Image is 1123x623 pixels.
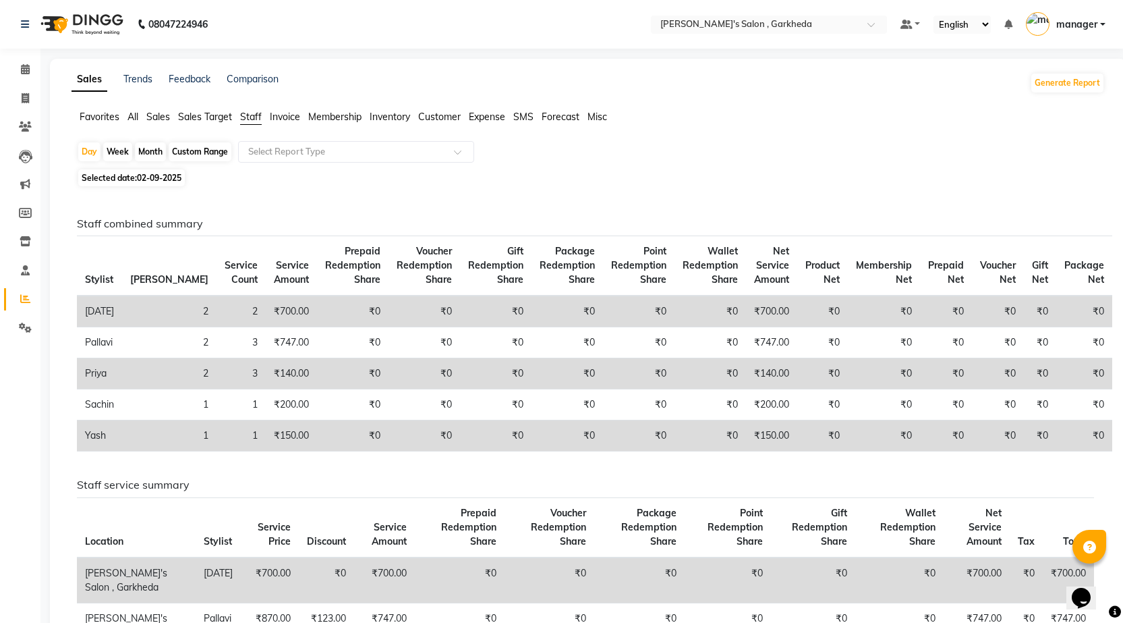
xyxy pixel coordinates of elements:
[307,535,346,547] span: Discount
[1056,296,1112,327] td: ₹0
[122,296,217,327] td: 2
[130,273,208,286] span: [PERSON_NAME]
[397,245,452,286] span: Voucher Redemption Share
[122,327,217,358] td: 2
[1056,358,1112,389] td: ₹0
[460,421,531,452] td: ₹0
[674,296,746,327] td: ₹0
[531,507,586,547] span: Voucher Redemption Share
[1056,18,1097,32] span: manager
[1043,558,1094,603] td: ₹700.00
[77,389,122,421] td: Sachin
[266,327,317,358] td: ₹747.00
[1010,558,1043,603] td: ₹0
[266,296,317,327] td: ₹700.00
[388,327,460,358] td: ₹0
[241,558,298,603] td: ₹700.00
[920,389,972,421] td: ₹0
[370,111,410,123] span: Inventory
[78,169,185,186] span: Selected date:
[856,259,912,286] span: Membership Net
[513,111,534,123] span: SMS
[797,421,848,452] td: ₹0
[122,389,217,421] td: 1
[674,389,746,421] td: ₹0
[135,142,166,161] div: Month
[855,558,944,603] td: ₹0
[531,421,603,452] td: ₹0
[415,558,505,603] td: ₹0
[542,111,579,123] span: Forecast
[1024,421,1056,452] td: ₹0
[77,558,196,603] td: [PERSON_NAME]'s Salon , Garkheda
[388,358,460,389] td: ₹0
[683,245,738,286] span: Wallet Redemption Share
[848,296,920,327] td: ₹0
[603,296,674,327] td: ₹0
[85,535,123,547] span: Location
[354,558,415,603] td: ₹700.00
[848,358,920,389] td: ₹0
[77,217,1094,230] h6: Staff combined summary
[685,558,771,603] td: ₹0
[308,111,362,123] span: Membership
[531,389,603,421] td: ₹0
[299,558,354,603] td: ₹0
[944,558,1010,603] td: ₹700.00
[754,245,789,286] span: Net Service Amount
[169,73,210,85] a: Feedback
[920,296,972,327] td: ₹0
[797,389,848,421] td: ₹0
[266,358,317,389] td: ₹140.00
[460,358,531,389] td: ₹0
[972,327,1024,358] td: ₹0
[78,142,100,161] div: Day
[674,421,746,452] td: ₹0
[270,111,300,123] span: Invoice
[148,5,208,43] b: 08047224946
[266,389,317,421] td: ₹200.00
[603,421,674,452] td: ₹0
[920,327,972,358] td: ₹0
[1066,569,1110,610] iframe: chat widget
[674,358,746,389] td: ₹0
[317,358,388,389] td: ₹0
[1056,421,1112,452] td: ₹0
[122,358,217,389] td: 2
[441,507,496,547] span: Prepaid Redemption Share
[848,327,920,358] td: ₹0
[137,173,181,183] span: 02-09-2025
[621,507,676,547] span: Package Redemption Share
[880,507,935,547] span: Wallet Redemption Share
[317,421,388,452] td: ₹0
[531,296,603,327] td: ₹0
[1024,327,1056,358] td: ₹0
[587,111,607,123] span: Misc
[746,421,797,452] td: ₹150.00
[1056,327,1112,358] td: ₹0
[1063,535,1086,547] span: Total
[603,389,674,421] td: ₹0
[1024,389,1056,421] td: ₹0
[708,507,763,547] span: Point Redemption Share
[77,421,122,452] td: Yash
[792,507,847,547] span: Gift Redemption Share
[1018,535,1035,547] span: Tax
[77,358,122,389] td: Priya
[805,259,840,286] span: Product Net
[388,389,460,421] td: ₹0
[77,296,122,327] td: [DATE]
[746,296,797,327] td: ₹700.00
[317,296,388,327] td: ₹0
[77,479,1094,491] h6: Staff service summary
[217,358,266,389] td: 3
[274,259,309,286] span: Service Amount
[127,111,138,123] span: All
[797,296,848,327] td: ₹0
[980,259,1016,286] span: Voucher Net
[1031,74,1103,92] button: Generate Report
[258,521,291,547] span: Service Price
[771,558,855,603] td: ₹0
[240,111,262,123] span: Staff
[460,296,531,327] td: ₹0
